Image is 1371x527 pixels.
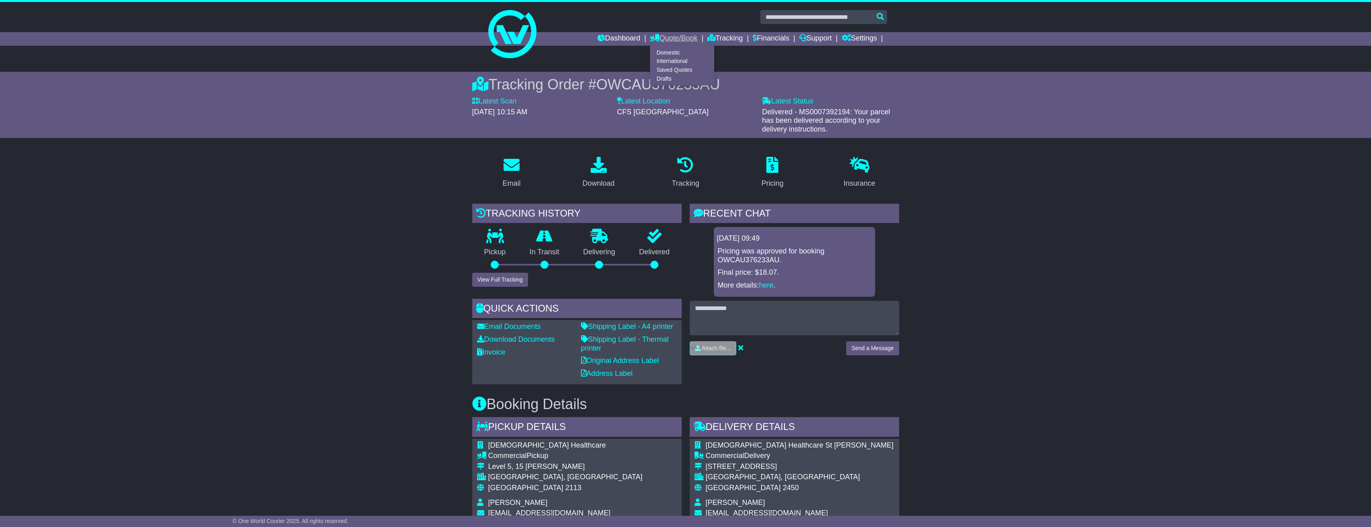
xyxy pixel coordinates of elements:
a: Insurance [839,154,881,192]
a: Shipping Label - Thermal printer [581,335,669,352]
span: [GEOGRAPHIC_DATA] [488,484,563,492]
div: Download [583,178,615,189]
div: Pricing [762,178,784,189]
button: Send a Message [846,341,899,355]
div: Tracking history [472,204,682,225]
label: Latest Location [617,97,670,106]
div: Quick Actions [472,299,682,320]
a: Email Documents [477,322,541,330]
a: Original Address Label [581,357,659,365]
span: OWCAU376233AU [596,76,720,93]
label: Latest Status [762,97,813,106]
div: Tracking [672,178,699,189]
span: © One World Courier 2025. All rights reserved. [233,518,349,524]
a: Shipping Label - A4 printer [581,322,673,330]
div: [STREET_ADDRESS] [706,462,894,471]
a: Pricing [756,154,789,192]
span: Delivered - MS0007392194: Your parcel has been delivered according to your delivery instructions. [762,108,890,133]
a: Invoice [477,348,506,356]
span: [DEMOGRAPHIC_DATA] Healthcare [488,441,606,449]
span: 2113 [565,484,581,492]
a: International [650,57,714,66]
a: Domestic [650,48,714,57]
span: [EMAIL_ADDRESS][DOMAIN_NAME] [488,509,611,517]
span: Commercial [488,452,527,460]
a: here [759,281,774,289]
div: Delivery [706,452,894,460]
div: [DATE] 09:49 [717,234,872,243]
div: Tracking Order # [472,76,899,93]
div: [GEOGRAPHIC_DATA], [GEOGRAPHIC_DATA] [488,473,643,482]
span: [DEMOGRAPHIC_DATA] Healthcare St [PERSON_NAME] [706,441,894,449]
div: Level 5, 15 [PERSON_NAME] [488,462,643,471]
p: Final price: $18.07. [718,268,871,277]
p: In Transit [518,248,571,257]
a: Download Documents [477,335,555,343]
span: [PERSON_NAME] [706,499,765,507]
a: Drafts [650,74,714,83]
a: Download [577,154,620,192]
p: Delivering [571,248,628,257]
a: Dashboard [597,32,640,46]
span: [DATE] 10:15 AM [472,108,528,116]
a: Quote/Book [650,32,697,46]
span: [EMAIL_ADDRESS][DOMAIN_NAME] [706,509,828,517]
label: Latest Scan [472,97,517,106]
div: Pickup Details [472,417,682,439]
button: View Full Tracking [472,273,528,287]
div: Insurance [844,178,875,189]
h3: Booking Details [472,396,899,412]
div: [GEOGRAPHIC_DATA], [GEOGRAPHIC_DATA] [706,473,894,482]
span: [PERSON_NAME] [488,499,548,507]
a: Financials [753,32,789,46]
div: Delivery Details [690,417,899,439]
p: Pickup [472,248,518,257]
span: 2450 [783,484,799,492]
span: [GEOGRAPHIC_DATA] [706,484,781,492]
a: Settings [842,32,877,46]
p: Pricing was approved for booking OWCAU376233AU. [718,247,871,264]
a: Tracking [666,154,704,192]
div: Pickup [488,452,643,460]
a: Support [799,32,832,46]
p: Delivered [627,248,682,257]
div: RECENT CHAT [690,204,899,225]
a: Email [497,154,526,192]
a: Saved Quotes [650,66,714,75]
div: Email [502,178,520,189]
span: Commercial [706,452,744,460]
p: More details: . [718,281,871,290]
div: Quote/Book [650,46,714,85]
span: CFS [GEOGRAPHIC_DATA] [617,108,709,116]
a: Address Label [581,369,633,377]
a: Tracking [707,32,743,46]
